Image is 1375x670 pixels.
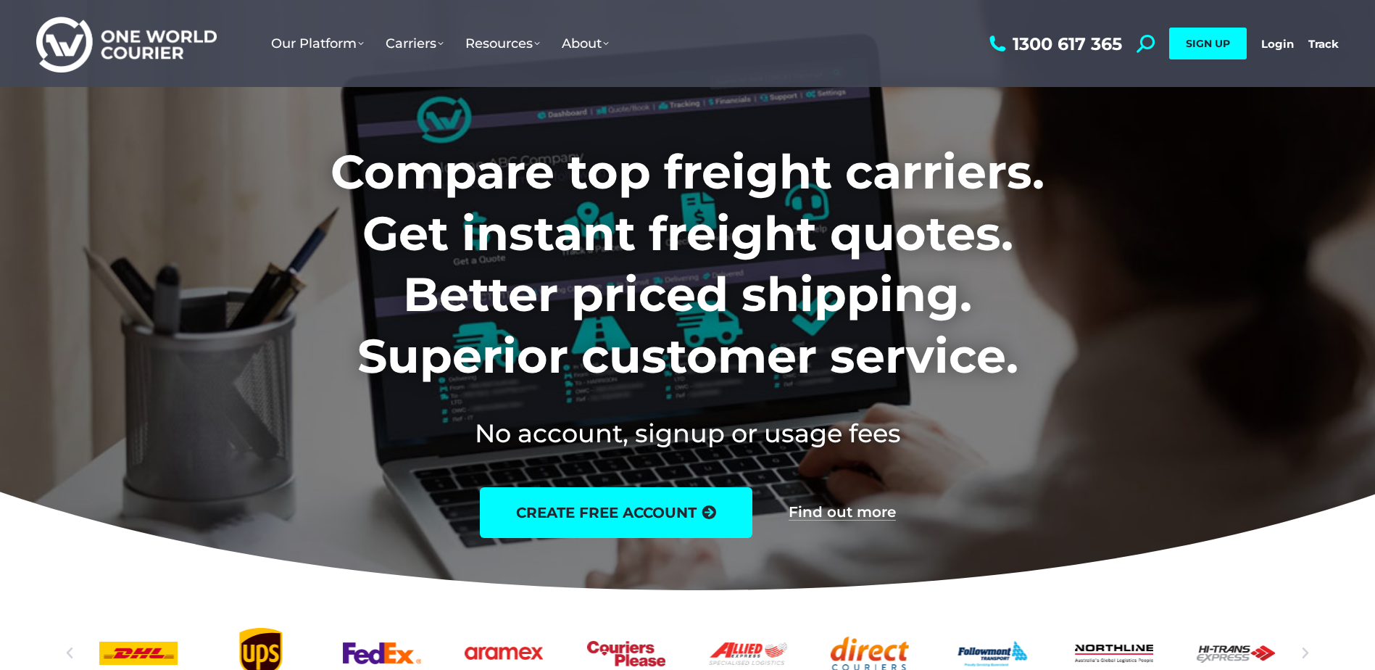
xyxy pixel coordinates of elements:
[271,36,364,51] span: Our Platform
[1261,37,1294,51] a: Login
[36,15,217,73] img: One World Courier
[235,141,1140,386] h1: Compare top freight carriers. Get instant freight quotes. Better priced shipping. Superior custom...
[986,35,1122,53] a: 1300 617 365
[1169,28,1247,59] a: SIGN UP
[562,36,609,51] span: About
[1186,37,1230,50] span: SIGN UP
[1308,37,1339,51] a: Track
[480,487,752,538] a: create free account
[551,21,620,66] a: About
[235,415,1140,451] h2: No account, signup or usage fees
[454,21,551,66] a: Resources
[386,36,444,51] span: Carriers
[260,21,375,66] a: Our Platform
[789,505,896,521] a: Find out more
[375,21,454,66] a: Carriers
[465,36,540,51] span: Resources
